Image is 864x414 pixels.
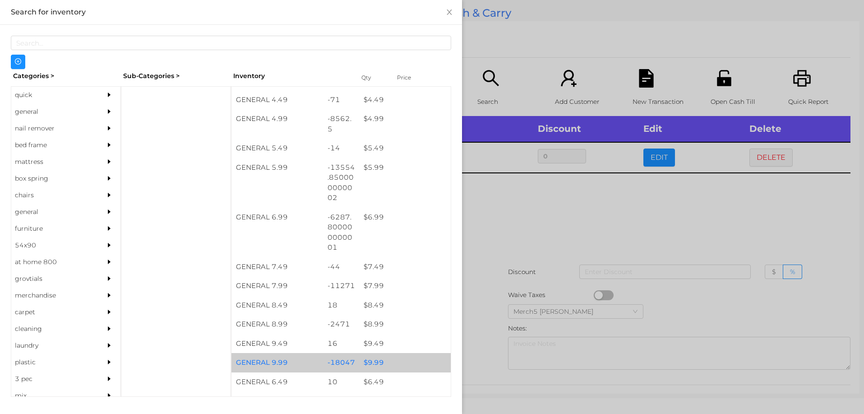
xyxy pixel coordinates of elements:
i: icon: caret-right [106,225,112,232]
i: icon: caret-right [106,392,112,399]
i: icon: close [446,9,453,16]
div: -18047 [323,353,360,372]
i: icon: caret-right [106,209,112,215]
div: $ 6.49 [359,372,451,392]
i: icon: caret-right [106,108,112,115]
div: Search for inventory [11,7,451,17]
i: icon: caret-right [106,125,112,131]
div: 22 [323,391,360,411]
div: -8562.5 [323,109,360,139]
div: -13554.850000000002 [323,158,360,208]
div: GENERAL 5.49 [231,139,323,158]
div: GENERAL 4.49 [231,90,323,110]
div: -71 [323,90,360,110]
div: 3 pec [11,371,93,387]
div: Inventory [233,71,350,81]
div: $ 9.99 [359,353,451,372]
i: icon: caret-right [106,326,112,332]
div: $ 9.49 [359,334,451,354]
i: icon: caret-right [106,275,112,282]
div: Categories > [11,69,121,83]
i: icon: caret-right [106,376,112,382]
div: -11271 [323,276,360,296]
i: icon: caret-right [106,142,112,148]
div: Price [395,71,431,84]
div: Qty [359,71,386,84]
div: GENERAL 10.49 [231,391,323,411]
i: icon: caret-right [106,175,112,181]
div: merchandise [11,287,93,304]
input: Search... [11,36,451,50]
div: furniture [11,220,93,237]
div: $ 7.99 [359,276,451,296]
div: GENERAL 6.49 [231,372,323,392]
div: 18 [323,296,360,315]
div: -6287.800000000001 [323,208,360,257]
div: GENERAL 5.99 [231,158,323,177]
div: grovtials [11,270,93,287]
i: icon: caret-right [106,342,112,349]
div: -14 [323,139,360,158]
div: $ 5.49 [359,139,451,158]
div: cleaning [11,321,93,337]
div: $ 4.49 [359,90,451,110]
div: $ 5.99 [359,158,451,177]
i: icon: caret-right [106,359,112,365]
div: general [11,204,93,220]
i: icon: caret-right [106,192,112,198]
div: GENERAL 9.49 [231,334,323,354]
div: $ 4.99 [359,109,451,129]
div: GENERAL 4.99 [231,109,323,129]
div: GENERAL 8.49 [231,296,323,315]
div: general [11,103,93,120]
i: icon: caret-right [106,259,112,265]
div: Sub-Categories > [121,69,231,83]
div: chairs [11,187,93,204]
div: $ 10.49 [359,391,451,411]
div: $ 8.49 [359,296,451,315]
div: laundry [11,337,93,354]
div: quick [11,87,93,103]
div: plastic [11,354,93,371]
div: $ 7.49 [359,257,451,277]
div: $ 8.99 [359,315,451,334]
i: icon: caret-right [106,292,112,298]
div: GENERAL 7.49 [231,257,323,277]
div: 16 [323,334,360,354]
i: icon: caret-right [106,92,112,98]
div: $ 6.99 [359,208,451,227]
div: 54x90 [11,237,93,254]
div: bed frame [11,137,93,154]
div: GENERAL 9.99 [231,353,323,372]
i: icon: caret-right [106,158,112,165]
div: GENERAL 8.99 [231,315,323,334]
div: nail remover [11,120,93,137]
div: at home 800 [11,254,93,270]
div: carpet [11,304,93,321]
div: mix [11,387,93,404]
div: GENERAL 7.99 [231,276,323,296]
div: GENERAL 6.99 [231,208,323,227]
div: box spring [11,170,93,187]
div: mattress [11,154,93,170]
div: 10 [323,372,360,392]
i: icon: caret-right [106,309,112,315]
div: -2471 [323,315,360,334]
i: icon: caret-right [106,242,112,248]
button: icon: plus-circle [11,55,25,69]
div: -44 [323,257,360,277]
